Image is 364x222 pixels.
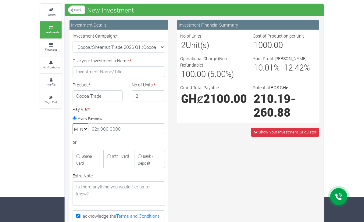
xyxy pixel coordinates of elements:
[47,82,55,87] small: Profile
[73,173,94,179] label: Extra Note:
[254,39,283,50] span: 1000.00
[40,39,62,56] a: Finances
[138,154,153,166] small: Bank / Deposit
[254,91,291,106] span: 210.19
[177,20,319,30] div: Investment Financial Summary
[86,4,135,16] span: New Investment
[46,13,55,17] small: Farms
[180,84,219,91] label: Grand Total Payable
[77,116,102,120] small: Momo Payment
[254,92,315,119] h1: -
[107,154,111,158] input: Intnl. Card
[73,82,91,88] label: Product:
[76,154,92,166] small: Ghana Card
[70,20,168,30] div: Investment Details
[253,84,288,91] label: Potential ROS GHȼ
[73,90,123,101] h4: Cocoa Trade
[73,139,165,145] div: or
[180,33,201,39] label: No of Units
[254,63,315,72] h3: % - %
[43,30,59,34] small: Investments
[253,33,304,39] label: Cost of Production per Unit
[259,129,316,135] span: Show Your Investment Calculator
[284,62,304,73] span: 12.42
[180,55,243,68] label: Operational Charge (Non Refundable)
[73,116,77,120] input: Momo Payment
[253,55,306,62] label: Your Profit [PERSON_NAME]
[40,91,62,108] a: Sign Out
[73,106,90,112] label: Pay Via:
[40,74,62,91] a: Profile
[138,154,142,158] input: Bank / Deposit
[40,56,62,73] a: Notifications
[73,57,131,64] label: Give your Investment a Name:
[40,4,62,21] a: Farms
[203,91,247,106] span: 2100.00
[181,92,242,105] h1: GHȼ
[254,62,274,73] span: 10.01
[112,154,129,158] small: Intnl. Card
[42,65,60,69] small: Notifications
[88,123,165,134] input: 02x 000 0000
[73,33,118,39] label: Investment Campaign:
[45,100,57,104] small: Sign Out
[116,213,160,219] a: Terms and Conditions
[40,21,62,38] a: Investments
[132,82,155,88] label: No of Units:
[181,68,234,79] span: 100.00 (5.00%)
[45,47,57,52] small: Finances
[68,5,85,15] a: Back
[76,214,80,218] input: I acknowledge theTerms and Conditions *
[76,154,80,158] input: Ghana Card
[254,105,291,120] span: 260.88
[181,40,242,50] h3: Unit(s)
[181,39,186,50] span: 2
[73,66,165,77] input: Investment Name/Title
